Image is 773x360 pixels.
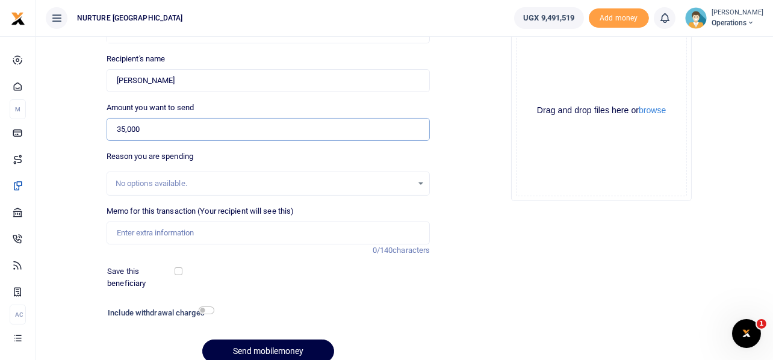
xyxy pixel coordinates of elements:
[107,69,430,92] input: Loading name...
[589,13,649,22] a: Add money
[589,8,649,28] span: Add money
[116,178,413,190] div: No options available.
[72,13,188,23] span: NURTURE [GEOGRAPHIC_DATA]
[685,7,763,29] a: profile-user [PERSON_NAME] Operations
[107,118,430,141] input: UGX
[107,102,194,114] label: Amount you want to send
[107,265,177,289] label: Save this beneficiary
[732,319,761,348] iframe: Intercom live chat
[757,319,766,329] span: 1
[393,246,430,255] span: characters
[107,151,193,163] label: Reason you are spending
[589,8,649,28] li: Toup your wallet
[712,8,763,18] small: [PERSON_NAME]
[509,7,588,29] li: Wallet ballance
[639,106,666,114] button: browse
[108,308,209,318] h6: Include withdrawal charges
[517,105,686,116] div: Drag and drop files here or
[514,7,583,29] a: UGX 9,491,519
[11,13,25,22] a: logo-small logo-large logo-large
[712,17,763,28] span: Operations
[107,53,166,65] label: Recipient's name
[107,222,430,244] input: Enter extra information
[11,11,25,26] img: logo-small
[10,305,26,324] li: Ac
[511,20,692,201] div: File Uploader
[523,12,574,24] span: UGX 9,491,519
[373,246,393,255] span: 0/140
[107,205,294,217] label: Memo for this transaction (Your recipient will see this)
[685,7,707,29] img: profile-user
[10,99,26,119] li: M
